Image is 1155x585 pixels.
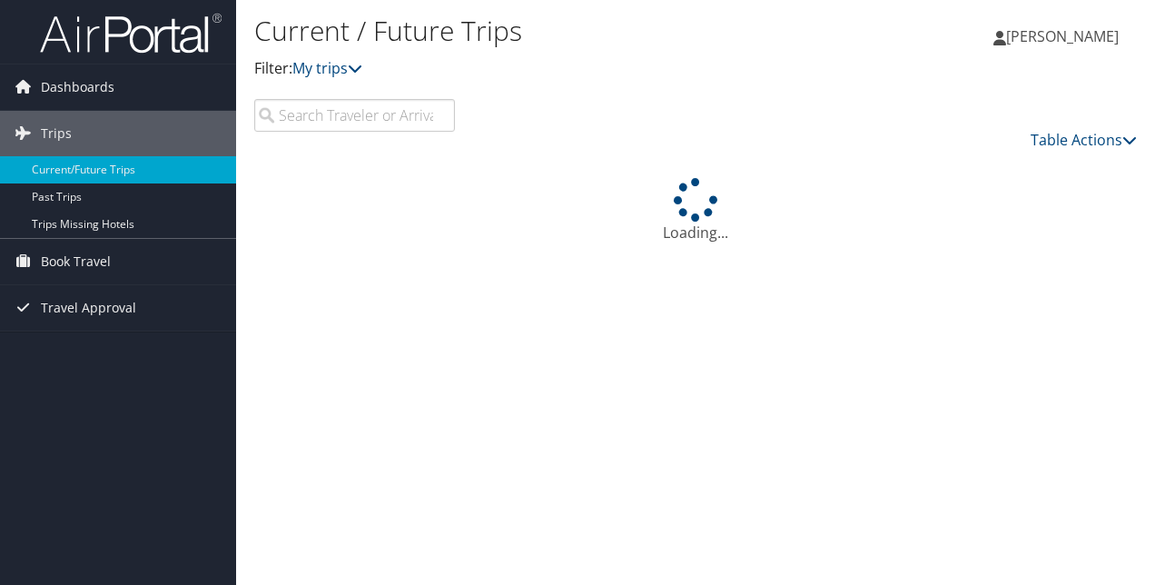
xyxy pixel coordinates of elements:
[254,178,1137,243] div: Loading...
[254,12,843,50] h1: Current / Future Trips
[41,111,72,156] span: Trips
[1031,130,1137,150] a: Table Actions
[292,58,362,78] a: My trips
[40,12,222,55] img: airportal-logo.png
[993,9,1137,64] a: [PERSON_NAME]
[254,57,843,81] p: Filter:
[1006,26,1119,46] span: [PERSON_NAME]
[41,64,114,110] span: Dashboards
[41,239,111,284] span: Book Travel
[254,99,455,132] input: Search Traveler or Arrival City
[41,285,136,331] span: Travel Approval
